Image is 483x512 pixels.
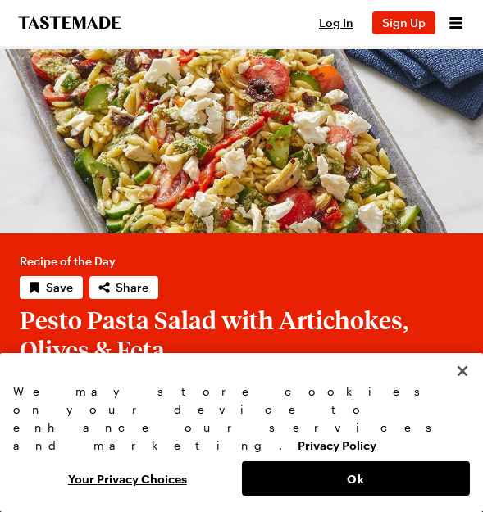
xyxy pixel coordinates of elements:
[13,383,470,496] div: Privacy
[382,16,426,29] span: Sign Up
[46,279,73,296] span: Save
[116,279,148,296] span: Share
[319,16,353,29] span: Log In
[310,11,362,34] button: Log In
[242,461,471,496] button: Ok
[13,461,242,496] button: Your Privacy Choices
[444,353,481,389] button: Close
[298,437,376,452] a: More information about your privacy, opens in a new tab
[372,11,435,34] button: Sign Up
[445,12,467,34] button: Open menu
[13,383,470,455] div: We may store cookies on your device to enhance our services and marketing.
[20,276,83,299] button: Save recipe
[16,16,123,29] a: To Tastemade Home Page
[89,276,158,299] button: Share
